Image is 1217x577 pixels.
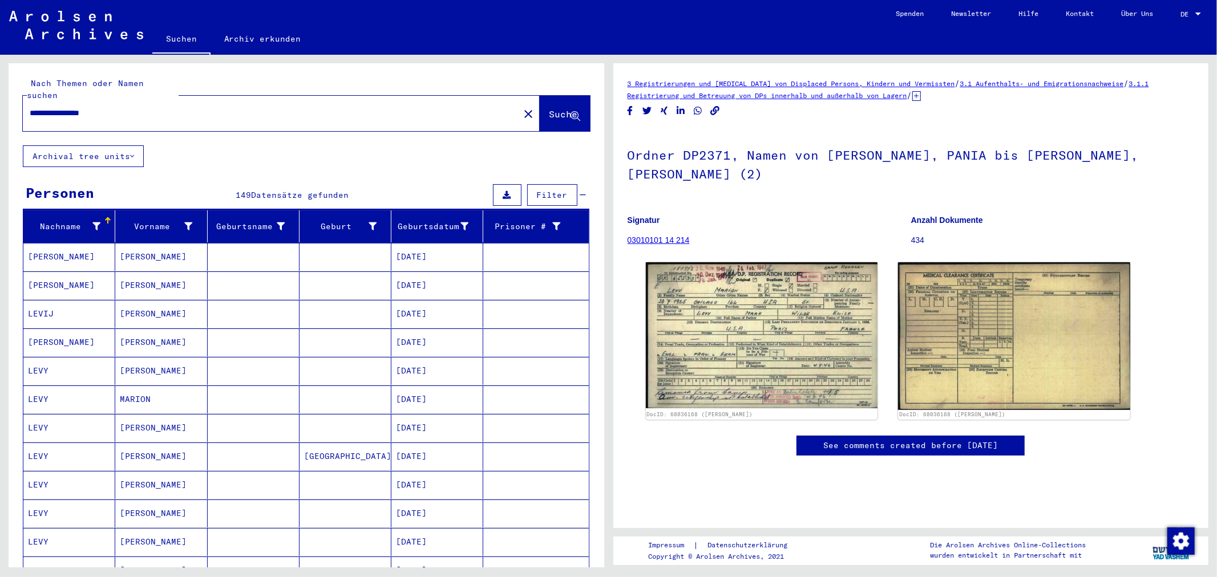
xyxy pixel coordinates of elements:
mat-header-cell: Geburtsname [208,210,300,242]
mat-cell: LEVY [23,499,115,527]
mat-cell: [PERSON_NAME] [115,271,207,299]
a: Suchen [152,25,211,55]
div: Vorname [120,217,207,235]
a: 3.1 Aufenthalts- und Emigrationsnachweise [960,79,1124,88]
mat-cell: LEVY [23,528,115,556]
mat-icon: close [521,107,535,121]
mat-cell: [PERSON_NAME] [23,328,115,356]
button: Share on WhatsApp [692,104,704,118]
mat-cell: [PERSON_NAME] [115,528,207,556]
button: Filter [527,184,577,206]
a: Datenschutzerklärung [698,539,801,551]
div: Personen [26,182,94,203]
img: 002.jpg [898,262,1130,410]
span: / [1124,78,1129,88]
mat-cell: LEVY [23,357,115,385]
mat-header-cell: Vorname [115,210,207,242]
h1: Ordner DP2371, Namen von [PERSON_NAME], PANIA bis [PERSON_NAME], [PERSON_NAME] (2) [628,129,1195,198]
span: / [955,78,960,88]
mat-cell: [DATE] [391,271,483,299]
mat-cell: LEVY [23,471,115,499]
button: Share on LinkedIn [675,104,687,118]
span: Suche [549,108,578,120]
span: / [907,90,912,100]
mat-cell: [PERSON_NAME] [115,471,207,499]
button: Share on Twitter [641,104,653,118]
mat-cell: [DATE] [391,442,483,470]
mat-cell: LEVY [23,442,115,470]
div: Geburtsname [212,217,299,235]
mat-cell: [DATE] [391,414,483,442]
mat-cell: [DATE] [391,385,483,413]
a: DocID: 68036168 ([PERSON_NAME]) [646,411,753,417]
div: Nachname [28,217,115,235]
span: 149 [236,190,251,200]
img: Arolsen_neg.svg [9,11,143,39]
mat-cell: LEVIJ [23,300,115,328]
a: 03010101 14 214 [628,235,690,245]
div: | [648,539,801,551]
a: 3 Registrierungen und [MEDICAL_DATA] von Displaced Persons, Kindern und Vermissten [628,79,955,88]
span: Filter [537,190,568,200]
mat-cell: [GEOGRAPHIC_DATA] [300,442,391,470]
div: Vorname [120,221,192,233]
mat-cell: [DATE] [391,528,483,556]
mat-cell: LEVY [23,414,115,442]
button: Clear [517,102,540,125]
mat-cell: MARION [115,385,207,413]
p: Die Arolsen Archives Online-Collections [930,540,1086,550]
mat-cell: [PERSON_NAME] [115,300,207,328]
mat-header-cell: Prisoner # [483,210,588,242]
mat-cell: [PERSON_NAME] [115,442,207,470]
mat-header-cell: Geburt‏ [300,210,391,242]
mat-cell: [PERSON_NAME] [115,499,207,527]
p: Copyright © Arolsen Archives, 2021 [648,551,801,562]
button: Archival tree units [23,145,144,167]
mat-label: Nach Themen oder Namen suchen [27,78,144,100]
img: yv_logo.png [1150,536,1193,564]
mat-cell: LEVY [23,385,115,413]
a: DocID: 68036168 ([PERSON_NAME]) [899,411,1005,417]
b: Signatur [628,216,660,225]
div: Geburtsdatum [396,217,483,235]
img: 001.jpg [646,262,878,408]
div: Prisoner # [488,217,575,235]
b: Anzahl Dokumente [911,216,983,225]
mat-cell: [DATE] [391,499,483,527]
mat-cell: [PERSON_NAME] [23,271,115,299]
mat-cell: [DATE] [391,300,483,328]
mat-cell: [DATE] [391,243,483,271]
button: Share on Xing [658,104,670,118]
button: Suche [540,96,590,131]
img: Zustimmung ändern [1167,527,1195,555]
mat-cell: [PERSON_NAME] [115,243,207,271]
span: Datensätze gefunden [251,190,349,200]
div: Nachname [28,221,100,233]
mat-cell: [DATE] [391,471,483,499]
mat-cell: [DATE] [391,328,483,356]
button: Copy link [709,104,721,118]
div: Geburtsdatum [396,221,468,233]
div: Geburt‏ [304,217,391,235]
span: DE [1180,10,1193,18]
div: Geburt‏ [304,221,377,233]
div: Geburtsname [212,221,285,233]
p: wurden entwickelt in Partnerschaft mit [930,550,1086,560]
div: Prisoner # [488,221,560,233]
mat-cell: [PERSON_NAME] [23,243,115,271]
mat-cell: [PERSON_NAME] [115,414,207,442]
mat-header-cell: Geburtsdatum [391,210,483,242]
mat-cell: [PERSON_NAME] [115,328,207,356]
mat-header-cell: Nachname [23,210,115,242]
a: See comments created before [DATE] [823,440,998,452]
a: Impressum [648,539,693,551]
mat-cell: [PERSON_NAME] [115,357,207,385]
mat-cell: [DATE] [391,357,483,385]
button: Share on Facebook [624,104,636,118]
p: 434 [911,234,1194,246]
a: Archiv erkunden [211,25,315,52]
